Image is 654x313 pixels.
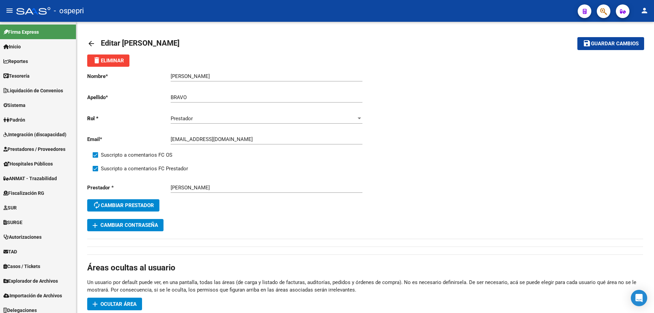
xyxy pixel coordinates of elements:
[101,165,188,173] span: Suscripto a comentarios FC Prestador
[631,290,647,306] div: Open Intercom Messenger
[93,202,154,208] span: Cambiar prestador
[3,248,17,255] span: TAD
[87,298,142,310] button: Ocultar área
[100,301,137,307] span: Ocultar área
[3,219,22,226] span: SURGE
[93,201,101,209] mat-icon: autorenew
[101,151,172,159] span: Suscripto a comentarios FC OS
[3,160,53,168] span: Hospitales Públicos
[5,6,14,15] mat-icon: menu
[3,263,40,270] span: Casos / Tickets
[3,145,65,153] span: Prestadores / Proveedores
[3,72,30,80] span: Tesorería
[3,233,42,241] span: Autorizaciones
[591,41,639,47] span: Guardar cambios
[91,300,99,308] mat-icon: add
[3,131,66,138] span: Integración (discapacidad)
[93,58,124,64] span: Eliminar
[3,43,21,50] span: Inicio
[87,262,643,273] h1: Áreas ocultas al usuario
[3,292,62,299] span: Importación de Archivos
[3,28,39,36] span: Firma Express
[3,58,28,65] span: Reportes
[87,199,159,212] button: Cambiar prestador
[3,87,63,94] span: Liquidación de Convenios
[3,189,44,197] span: Fiscalización RG
[577,37,644,50] button: Guardar cambios
[87,219,163,231] button: Cambiar Contraseña
[640,6,649,15] mat-icon: person
[91,221,99,230] mat-icon: add
[3,101,26,109] span: Sistema
[87,40,95,48] mat-icon: arrow_back
[93,222,158,228] span: Cambiar Contraseña
[3,204,17,212] span: SUR
[171,115,193,122] span: Prestador
[583,39,591,47] mat-icon: save
[87,73,171,80] p: Nombre
[87,94,171,101] p: Apellido
[3,277,58,285] span: Explorador de Archivos
[3,116,25,124] span: Padrón
[3,175,57,182] span: ANMAT - Trazabilidad
[101,39,180,47] span: Editar [PERSON_NAME]
[87,279,643,294] p: Un usuario por default puede ver, en una pantalla, todas las áreas (de carga y listado de factura...
[87,136,171,143] p: Email
[54,3,84,18] span: - ospepri
[87,184,171,191] p: Prestador *
[87,54,129,67] button: Eliminar
[93,56,101,64] mat-icon: delete
[87,115,171,122] p: Rol *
